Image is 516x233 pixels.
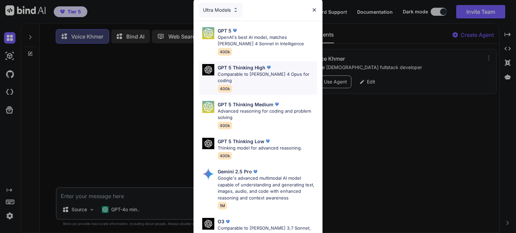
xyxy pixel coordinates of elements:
[224,218,231,225] img: premium
[202,218,214,230] img: Pick Models
[218,218,224,225] p: O3
[202,101,214,113] img: Pick Models
[218,85,232,93] span: 400k
[264,138,271,144] img: premium
[218,145,302,152] p: Thinking model for advanced reasoning.
[218,34,317,47] p: OpenAI's best AI model, matches [PERSON_NAME] 4 Sonnet in Intelligence
[218,27,231,34] p: GPT 5
[218,101,273,108] p: GPT 5 Thinking Medium
[218,138,264,145] p: GPT 5 Thinking Low
[231,27,238,34] img: premium
[202,27,214,39] img: Pick Models
[273,101,280,108] img: premium
[218,152,232,160] span: 400k
[218,202,227,210] span: 1M
[233,7,239,13] img: Pick Models
[252,168,259,175] img: premium
[202,64,214,76] img: Pick Models
[218,168,252,175] p: Gemini 2.5 Pro
[218,108,317,121] p: Advanced reasoning for coding and problem solving
[199,3,243,17] div: Ultra Models
[218,175,317,201] p: Google's advanced multimodal AI model capable of understanding and generating text, images, audio...
[265,64,272,71] img: premium
[202,168,214,180] img: Pick Models
[218,48,232,56] span: 400k
[311,7,317,13] img: close
[218,71,317,84] p: Comparable to [PERSON_NAME] 4 Opus for coding
[218,64,265,71] p: GPT 5 Thinking High
[202,138,214,150] img: Pick Models
[218,122,232,129] span: 400k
